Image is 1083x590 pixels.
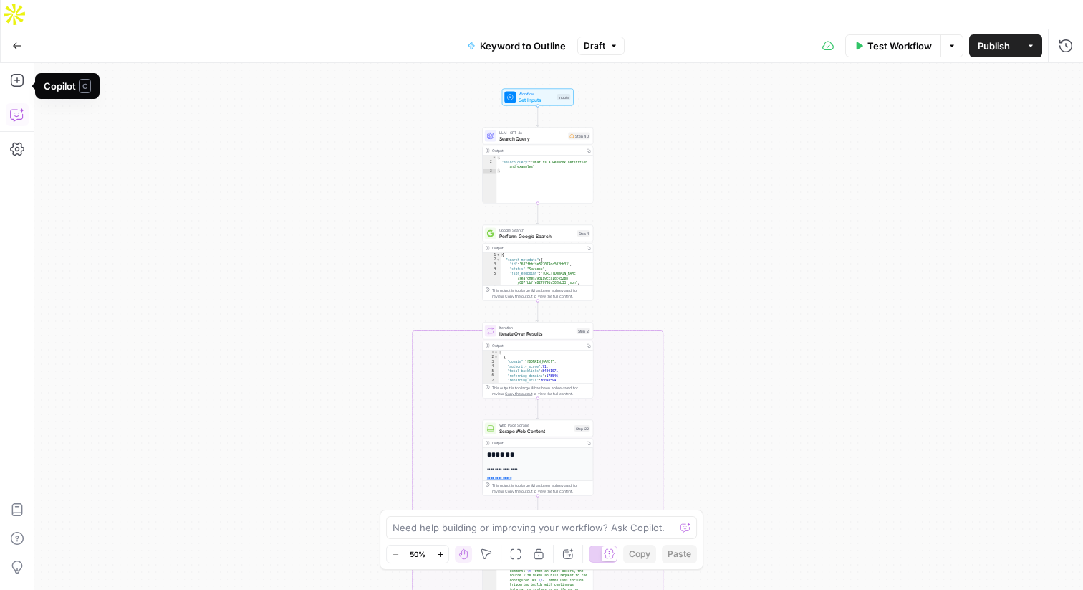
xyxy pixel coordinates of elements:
[557,94,571,100] div: Inputs
[496,253,501,258] span: Toggle code folding, rows 1 through 117
[492,245,582,251] div: Output
[499,135,566,142] span: Search Query
[483,351,499,356] div: 1
[483,257,501,262] div: 2
[519,96,554,103] span: Set Inputs
[499,232,574,239] span: Perform Google Search
[867,39,932,53] span: Test Workflow
[482,89,593,106] div: WorkflowSet InputsInputs
[483,355,499,360] div: 2
[482,128,593,204] div: LLM · GPT-4oSearch QueryStep 40Output{ "search_query":"what is a webhook definition and examples"}
[410,548,425,560] span: 50%
[496,257,501,262] span: Toggle code folding, rows 2 through 12
[978,39,1010,53] span: Publish
[483,262,501,267] div: 3
[536,204,539,224] g: Edge from step_40 to step_1
[483,360,499,365] div: 3
[577,37,625,55] button: Draft
[629,548,650,561] span: Copy
[494,351,499,356] span: Toggle code folding, rows 1 through 13
[969,34,1019,57] button: Publish
[483,169,497,174] div: 3
[499,330,574,337] span: Iterate Over Results
[505,489,532,493] span: Copy the output
[577,230,590,237] div: Step 1
[499,325,574,330] span: Iteration
[505,294,532,298] span: Copy the output
[483,364,499,369] div: 4
[499,422,572,428] span: Web Page Scrape
[499,427,572,434] span: Scrape Web Content
[499,130,566,135] span: LLM · GPT-4o
[480,39,566,53] span: Keyword to Outline
[584,39,605,52] span: Draft
[483,369,499,374] div: 5
[483,253,501,258] div: 1
[482,225,593,301] div: Google SearchPerform Google SearchStep 1Output{ "search_metadata":{ "id":"687fbbffe827079dc502bb3...
[492,440,582,446] div: Output
[492,482,590,494] div: This output is too large & has been abbreviated for review. to view the full content.
[505,391,532,396] span: Copy the output
[492,287,590,299] div: This output is too large & has been abbreviated for review. to view the full content.
[482,323,593,399] div: IterationIterate Over ResultsStep 2Output[ { "domain":"[DOMAIN_NAME]", "authority_score":71, "tot...
[536,496,539,517] g: Edge from step_22 to step_26
[623,545,656,563] button: Copy
[574,425,590,432] div: Step 22
[568,133,590,140] div: Step 40
[483,379,499,384] div: 7
[519,91,554,97] span: Workflow
[483,156,497,161] div: 1
[483,267,501,272] div: 4
[536,399,539,419] g: Edge from step_2 to step_22
[492,156,496,161] span: Toggle code folding, rows 1 through 3
[536,301,539,322] g: Edge from step_1 to step_2
[536,106,539,127] g: Edge from start to step_40
[494,355,499,360] span: Toggle code folding, rows 2 through 12
[577,328,590,334] div: Step 2
[483,160,497,169] div: 2
[483,373,499,379] div: 6
[662,545,697,563] button: Paste
[483,272,501,286] div: 5
[492,343,582,348] div: Output
[492,385,590,396] div: This output is too large & has been abbreviated for review. to view the full content.
[499,227,574,233] span: Google Search
[458,34,574,57] button: Keyword to Outline
[668,548,691,561] span: Paste
[845,34,940,57] button: Test Workflow
[492,148,582,153] div: Output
